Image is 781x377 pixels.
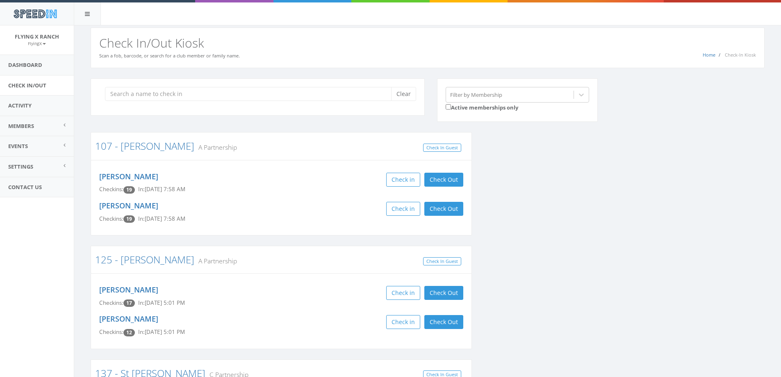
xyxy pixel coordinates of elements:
[99,36,756,50] h2: Check In/Out Kiosk
[194,143,237,152] small: A Partnership
[95,253,194,266] a: 125 - [PERSON_NAME]
[123,299,135,307] span: Checkin count
[28,39,46,47] a: FlyingX
[28,41,46,46] small: FlyingX
[446,104,451,110] input: Active memberships only
[424,315,463,329] button: Check Out
[391,87,416,101] button: Clear
[8,142,28,150] span: Events
[123,186,135,194] span: Checkin count
[8,183,42,191] span: Contact Us
[386,315,420,329] button: Check in
[725,52,756,58] span: Check-In Kiosk
[99,314,158,324] a: [PERSON_NAME]
[423,144,461,152] a: Check In Guest
[450,91,502,98] div: Filter by Membership
[138,299,185,306] span: In: [DATE] 5:01 PM
[99,201,158,210] a: [PERSON_NAME]
[99,285,158,295] a: [PERSON_NAME]
[194,256,237,265] small: A Partnership
[99,185,123,193] span: Checkins:
[99,215,123,222] span: Checkins:
[99,328,123,336] span: Checkins:
[424,202,463,216] button: Check Out
[386,202,420,216] button: Check in
[123,329,135,336] span: Checkin count
[15,33,59,40] span: Flying X Ranch
[138,185,185,193] span: In: [DATE] 7:58 AM
[424,286,463,300] button: Check Out
[99,53,240,59] small: Scan a fob, barcode, or search for a club member or family name.
[99,171,158,181] a: [PERSON_NAME]
[386,286,420,300] button: Check in
[423,257,461,266] a: Check In Guest
[8,122,34,130] span: Members
[105,87,397,101] input: Search a name to check in
[386,173,420,187] button: Check in
[138,215,185,222] span: In: [DATE] 7:58 AM
[446,103,518,112] label: Active memberships only
[424,173,463,187] button: Check Out
[9,6,61,21] img: speedin_logo.png
[703,52,715,58] a: Home
[8,163,33,170] span: Settings
[99,299,123,306] span: Checkins:
[138,328,185,336] span: In: [DATE] 5:01 PM
[95,139,194,153] a: 107 - [PERSON_NAME]
[123,215,135,223] span: Checkin count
